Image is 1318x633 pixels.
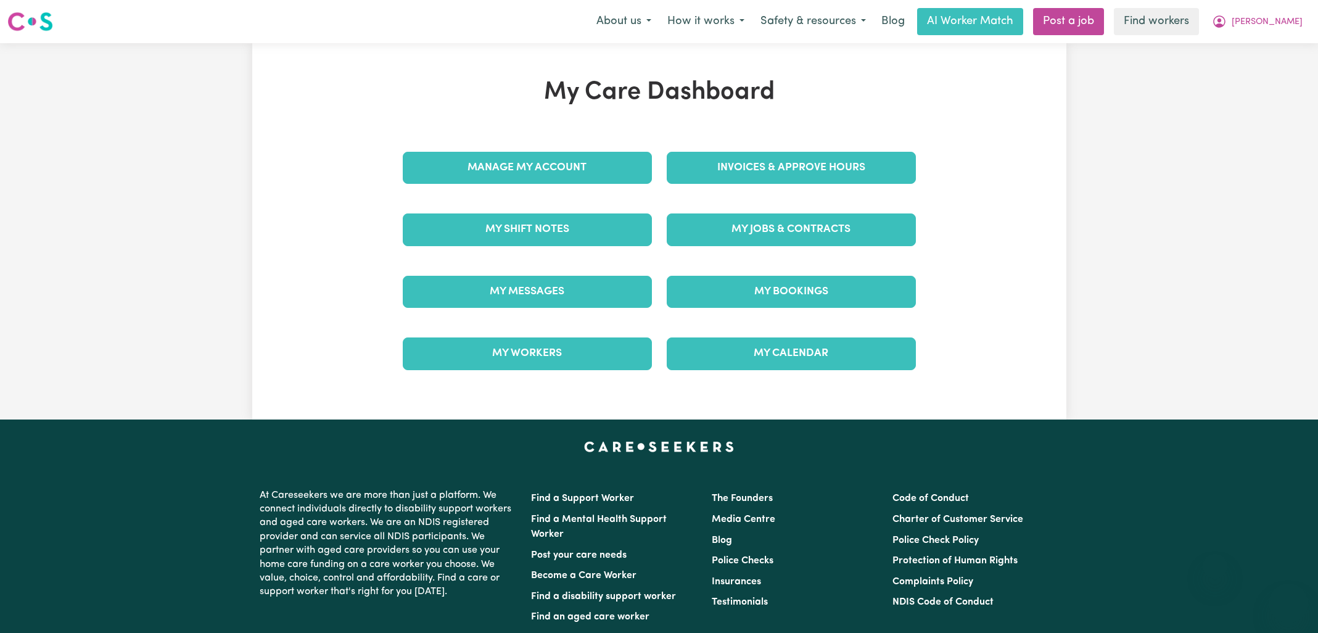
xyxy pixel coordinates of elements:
[892,515,1023,524] a: Charter of Customer Service
[892,536,979,545] a: Police Check Policy
[752,9,874,35] button: Safety & resources
[712,577,761,587] a: Insurances
[1232,15,1303,29] span: [PERSON_NAME]
[667,152,916,184] a: Invoices & Approve Hours
[1269,584,1308,623] iframe: Button to launch messaging window
[531,592,676,602] a: Find a disability support worker
[667,276,916,308] a: My Bookings
[1114,8,1199,35] a: Find workers
[588,9,659,35] button: About us
[659,9,752,35] button: How it works
[712,597,768,607] a: Testimonials
[531,612,649,622] a: Find an aged care worker
[1204,9,1311,35] button: My Account
[403,276,652,308] a: My Messages
[7,10,53,33] img: Careseekers logo
[531,571,636,581] a: Become a Care Worker
[892,577,973,587] a: Complaints Policy
[892,597,994,607] a: NDIS Code of Conduct
[667,337,916,370] a: My Calendar
[403,152,652,184] a: Manage My Account
[874,8,912,35] a: Blog
[712,515,775,524] a: Media Centre
[7,7,53,36] a: Careseekers logo
[917,8,1023,35] a: AI Worker Match
[712,556,773,566] a: Police Checks
[531,550,627,560] a: Post your care needs
[892,556,1018,566] a: Protection of Human Rights
[712,494,773,503] a: The Founders
[1033,8,1104,35] a: Post a job
[584,442,734,452] a: Careseekers home page
[892,494,969,503] a: Code of Conduct
[712,536,732,545] a: Blog
[403,213,652,246] a: My Shift Notes
[260,484,516,604] p: At Careseekers we are more than just a platform. We connect individuals directly to disability su...
[667,213,916,246] a: My Jobs & Contracts
[1203,554,1227,579] iframe: Close message
[395,78,923,107] h1: My Care Dashboard
[531,515,667,539] a: Find a Mental Health Support Worker
[531,494,634,503] a: Find a Support Worker
[403,337,652,370] a: My Workers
